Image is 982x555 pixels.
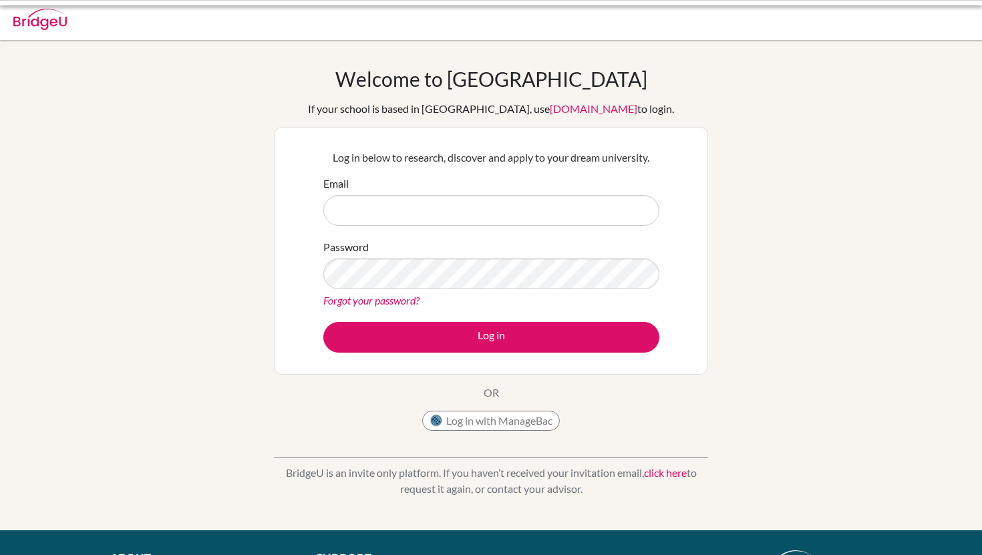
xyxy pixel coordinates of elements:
[323,150,659,166] p: Log in below to research, discover and apply to your dream university.
[323,176,349,192] label: Email
[323,239,369,255] label: Password
[13,9,67,30] img: Bridge-U
[550,102,637,115] a: [DOMAIN_NAME]
[644,466,687,479] a: click here
[335,67,647,91] h1: Welcome to [GEOGRAPHIC_DATA]
[323,322,659,353] button: Log in
[308,101,674,117] div: If your school is based in [GEOGRAPHIC_DATA], use to login.
[274,465,708,497] p: BridgeU is an invite only platform. If you haven’t received your invitation email, to request it ...
[484,385,499,401] p: OR
[422,411,560,431] button: Log in with ManageBac
[323,294,420,307] a: Forgot your password?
